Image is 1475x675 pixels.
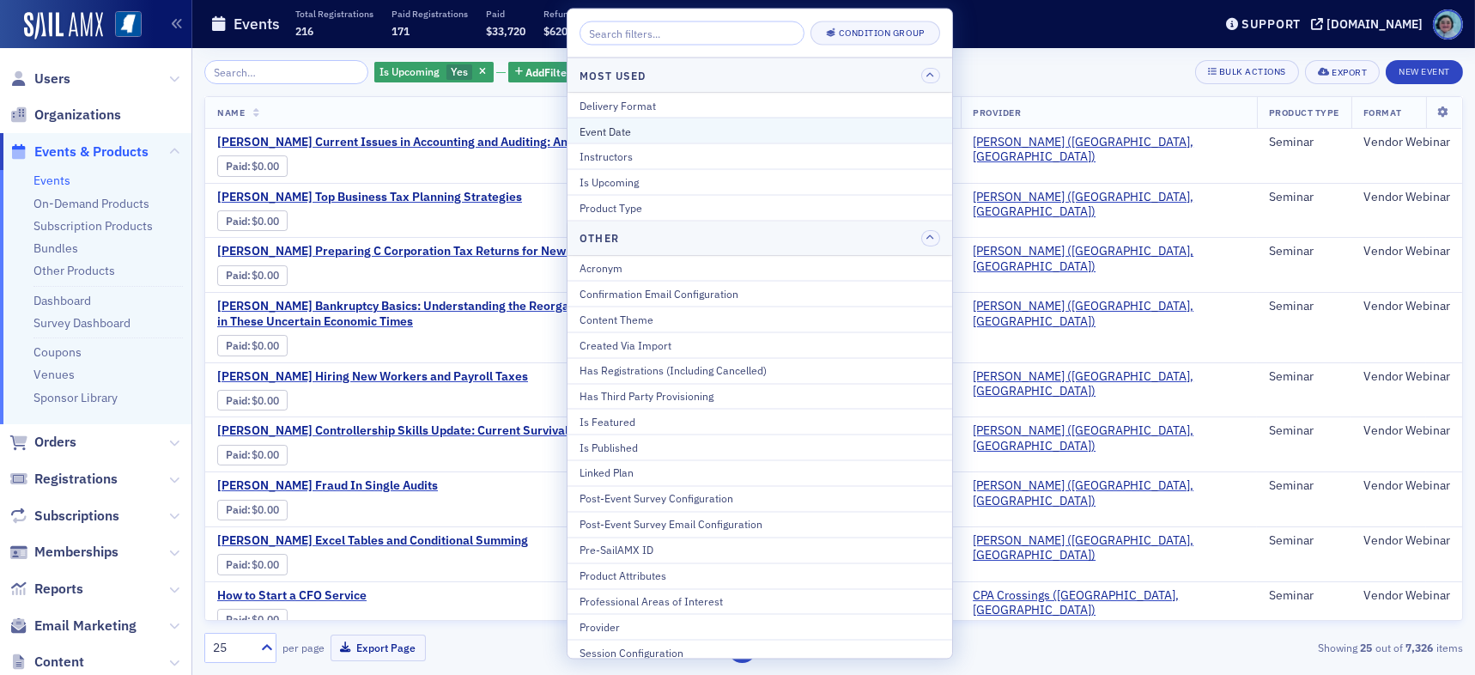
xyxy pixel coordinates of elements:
[568,588,952,614] button: Professional Areas of Interest
[226,503,247,516] a: Paid
[568,486,952,512] button: Post-Event Survey Configuration
[217,299,752,329] span: Surgent's Bankruptcy Basics: Understanding the Reorganization and Liquidation Process in These Un...
[580,619,940,635] div: Provider
[580,465,940,481] div: Linked Plan
[973,588,1244,618] span: CPA Crossings (Rochester, MI)
[34,70,70,88] span: Users
[1332,68,1367,77] div: Export
[568,435,952,460] button: Is Published
[580,200,940,216] div: Product Type
[217,609,288,629] div: Paid: 0 - $0
[252,215,280,228] span: $0.00
[217,135,652,150] a: [PERSON_NAME] Current Issues in Accounting and Auditing: An Annual Update
[568,383,952,409] button: Has Third Party Provisioning
[568,511,952,537] button: Post-Event Survey Email Configuration
[543,8,584,20] p: Refunded
[34,470,118,489] span: Registrations
[252,503,280,516] span: $0.00
[580,440,940,455] div: Is Published
[33,367,75,382] a: Venues
[1363,423,1450,439] div: Vendor Webinar
[568,169,952,195] button: Is Upcoming
[580,312,940,327] div: Content Theme
[217,390,288,410] div: Paid: 0 - $0
[9,653,84,672] a: Content
[34,507,119,526] span: Subscriptions
[217,423,602,439] a: [PERSON_NAME] Controllership Skills Update: Current Survival Skills
[24,12,103,40] img: SailAMX
[1269,106,1339,119] span: Product Type
[217,369,528,385] a: [PERSON_NAME] Hiring New Workers and Payroll Taxes
[226,613,252,626] span: :
[973,106,1021,119] span: Provider
[580,543,940,558] div: Pre-SailAMX ID
[580,568,940,583] div: Product Attributes
[568,93,952,118] button: Delivery Format
[392,8,468,20] p: Paid Registrations
[580,362,940,378] div: Has Registrations (Including Cancelled)
[226,339,247,352] a: Paid
[217,299,752,329] a: [PERSON_NAME] Bankruptcy Basics: Understanding the Reorganization and Liquidation Process in Thes...
[34,653,84,672] span: Content
[217,155,288,176] div: Paid: 0 - $0
[252,394,280,407] span: $0.00
[1269,369,1339,385] div: Seminar
[1269,588,1339,604] div: Seminar
[1269,533,1339,549] div: Seminar
[252,269,280,282] span: $0.00
[33,263,115,278] a: Other Products
[1357,640,1375,655] strong: 25
[1311,18,1429,30] button: [DOMAIN_NAME]
[34,543,118,562] span: Memberships
[1305,60,1380,84] button: Export
[217,423,602,439] span: Surgent's Controllership Skills Update: Current Survival Skills
[217,588,506,604] a: How to Start a CFO Service
[568,118,952,143] button: Event Date
[217,533,528,549] a: [PERSON_NAME] Excel Tables and Conditional Summing
[568,640,952,666] button: Session Configuration
[580,260,940,276] div: Acronym
[1269,423,1339,439] div: Seminar
[282,640,325,655] label: per page
[973,478,1244,508] a: [PERSON_NAME] ([GEOGRAPHIC_DATA], [GEOGRAPHIC_DATA])
[1219,67,1286,76] div: Bulk Actions
[1269,478,1339,494] div: Seminar
[252,558,280,571] span: $0.00
[226,448,252,461] span: :
[568,357,952,383] button: Has Registrations (Including Cancelled)
[252,613,280,626] span: $0.00
[217,265,288,286] div: Paid: 0 - $0
[1363,190,1450,205] div: Vendor Webinar
[580,123,940,138] div: Event Date
[568,460,952,486] button: Linked Plan
[226,269,252,282] span: :
[839,28,925,38] div: Condition Group
[9,433,76,452] a: Orders
[580,97,940,112] div: Delivery Format
[33,293,91,308] a: Dashboard
[226,503,252,516] span: :
[226,269,247,282] a: Paid
[217,244,724,259] span: Surgent's Preparing C Corporation Tax Returns for New Staff and Paraprofessionals
[331,635,426,661] button: Export Page
[9,507,119,526] a: Subscriptions
[252,448,280,461] span: $0.00
[973,369,1244,399] span: Surgent (Radnor, PA)
[568,537,952,562] button: Pre-SailAMX ID
[1363,106,1401,119] span: Format
[580,491,940,507] div: Post-Event Survey Configuration
[580,67,646,82] h4: Most Used
[226,160,252,173] span: :
[973,369,1244,399] a: [PERSON_NAME] ([GEOGRAPHIC_DATA], [GEOGRAPHIC_DATA])
[34,106,121,125] span: Organizations
[33,173,70,188] a: Events
[9,543,118,562] a: Memberships
[217,445,288,465] div: Paid: 0 - $0
[1363,369,1450,385] div: Vendor Webinar
[486,24,525,38] span: $33,720
[568,331,952,357] button: Created Via Import
[33,344,82,360] a: Coupons
[973,299,1244,329] span: Surgent (Radnor, PA)
[580,645,940,660] div: Session Configuration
